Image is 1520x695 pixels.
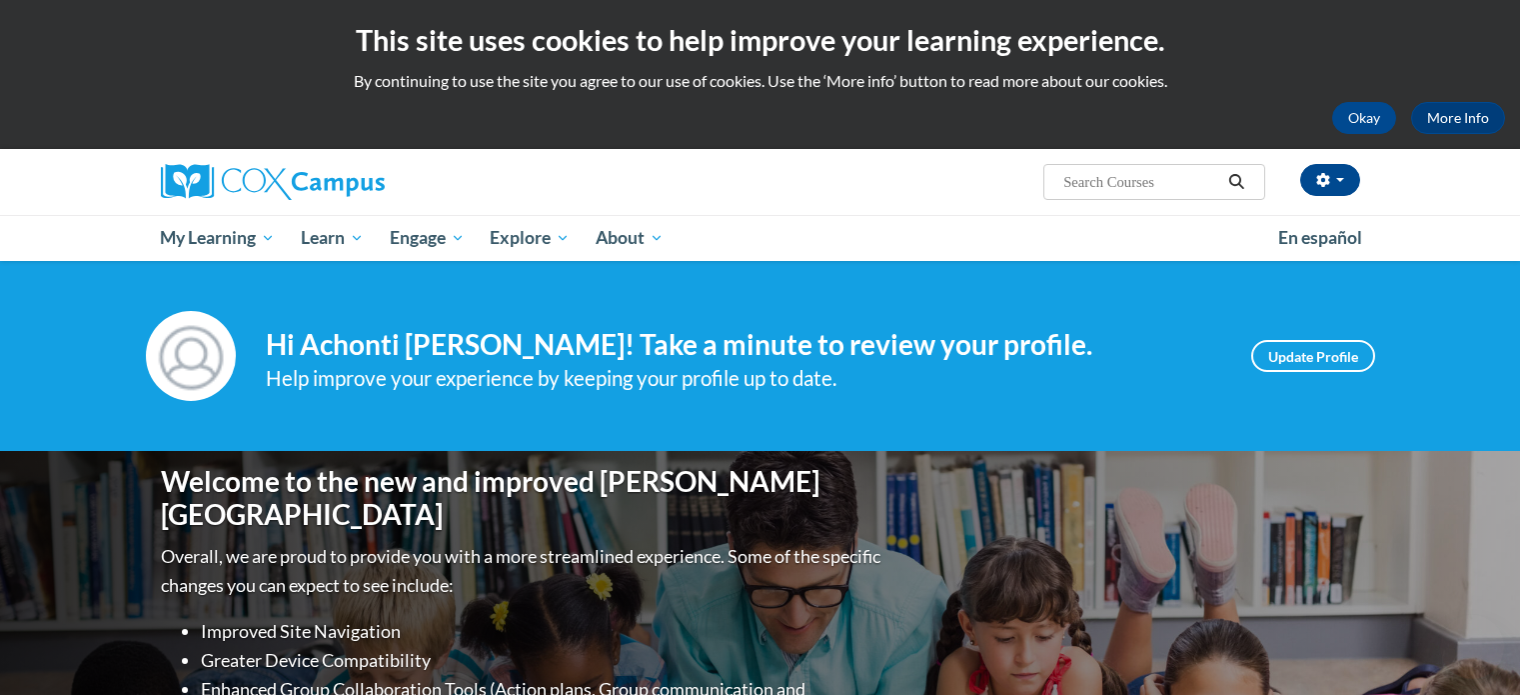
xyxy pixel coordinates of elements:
div: Help improve your experience by keeping your profile up to date. [266,362,1221,395]
a: Update Profile [1251,340,1375,372]
button: Okay [1332,102,1396,134]
iframe: Button to launch messaging window [1440,615,1504,679]
span: My Learning [160,226,275,250]
button: Search [1221,170,1251,194]
span: Explore [490,226,570,250]
a: En español [1265,217,1375,259]
button: Account Settings [1300,164,1360,196]
input: Search Courses [1061,170,1221,194]
span: Learn [301,226,364,250]
li: Greater Device Compatibility [201,646,885,675]
img: Cox Campus [161,164,385,200]
p: By continuing to use the site you agree to our use of cookies. Use the ‘More info’ button to read... [15,70,1505,92]
img: Profile Image [146,311,236,401]
a: More Info [1411,102,1505,134]
p: Overall, we are proud to provide you with a more streamlined experience. Some of the specific cha... [161,542,885,600]
span: En español [1278,227,1362,248]
a: Explore [477,215,583,261]
h1: Welcome to the new and improved [PERSON_NAME][GEOGRAPHIC_DATA] [161,465,885,532]
h4: Hi Achonti [PERSON_NAME]! Take a minute to review your profile. [266,328,1221,362]
a: Engage [377,215,478,261]
a: Cox Campus [161,164,541,200]
span: About [596,226,664,250]
li: Improved Site Navigation [201,617,885,646]
div: Main menu [131,215,1390,261]
a: About [583,215,677,261]
span: Engage [390,226,465,250]
a: My Learning [148,215,289,261]
h2: This site uses cookies to help improve your learning experience. [15,20,1505,60]
a: Learn [288,215,377,261]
